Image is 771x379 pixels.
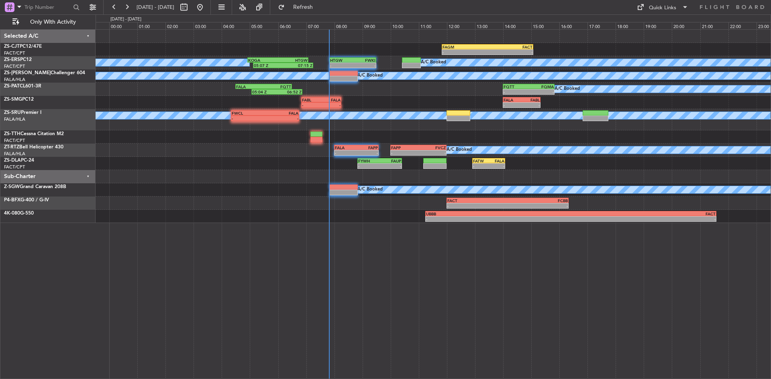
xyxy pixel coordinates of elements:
div: FALA [489,158,504,163]
div: 14:00 [503,22,531,29]
div: 05:00 [250,22,278,29]
div: 06:52 Z [277,89,301,94]
div: Quick Links [649,4,676,12]
button: Quick Links [633,1,692,14]
span: ZS-SRU [4,110,21,115]
div: 13:00 [475,22,503,29]
div: - [302,103,321,107]
div: - [330,63,353,68]
div: 11:00 [419,22,447,29]
div: 10:00 [391,22,419,29]
a: Z-SGWGrand Caravan 208B [4,184,66,189]
div: - [391,150,418,155]
div: 18:00 [616,22,644,29]
div: UBBB [426,211,571,216]
div: HTGW [330,58,353,63]
div: FALA [321,97,341,102]
button: Refresh [274,1,322,14]
span: ZS-ERS [4,57,20,62]
span: ZS-PAT [4,84,20,89]
div: FWKI [353,58,376,63]
div: - [232,116,265,121]
div: 07:00 [306,22,335,29]
button: Only With Activity [9,16,87,28]
div: - [504,89,528,94]
div: FACT [487,45,532,49]
div: FQTT [264,84,291,89]
div: A/C Booked [447,144,472,156]
div: FALA [335,145,357,150]
div: - [522,103,540,107]
div: - [571,217,716,221]
div: A/C Booked [357,184,383,196]
span: ZT-RTZ [4,145,19,150]
div: - [473,164,489,168]
div: FALA [265,111,298,116]
a: FACT/CPT [4,63,25,69]
div: FALA [236,84,263,89]
div: FATW [473,158,489,163]
div: FABL [522,97,540,102]
span: [DATE] - [DATE] [137,4,174,11]
div: - [504,103,522,107]
div: 22:00 [728,22,757,29]
div: 05:07 Z [254,63,283,68]
div: - [508,203,568,208]
div: - [443,50,487,55]
a: FACT/CPT [4,50,25,56]
div: 02:00 [165,22,194,29]
div: - [321,103,341,107]
div: 07:15 Z [283,63,312,68]
a: FALA/HLA [4,77,25,83]
a: ZS-SMGPC12 [4,97,34,102]
div: HTGW [278,58,308,63]
div: 20:00 [672,22,700,29]
span: P4-BFX [4,198,20,203]
div: 06:00 [278,22,306,29]
a: FACT/CPT [4,164,25,170]
input: Trip Number [24,1,71,13]
div: KOGA [248,58,278,63]
div: 12:00 [447,22,475,29]
div: 16:00 [559,22,587,29]
div: FABL [302,97,321,102]
div: 21:00 [700,22,728,29]
div: FAUP [380,158,402,163]
span: Refresh [286,4,320,10]
div: - [529,89,554,94]
div: - [447,203,508,208]
a: ZS-TTHCessna Citation M2 [4,132,64,136]
div: FAGM [443,45,487,49]
div: 15:00 [531,22,559,29]
div: FALA [504,97,522,102]
a: 4K-080G-550 [4,211,34,216]
a: FALA/HLA [4,116,25,122]
a: FACT/CPT [4,138,25,144]
div: - [335,150,357,155]
span: Only With Activity [21,19,85,25]
a: P4-BFXG-400 / G-IV [4,198,49,203]
div: 19:00 [644,22,672,29]
div: 04:00 [222,22,250,29]
div: - [489,164,504,168]
div: FQMA [529,84,554,89]
div: - [418,150,446,155]
div: FWCL [232,111,265,116]
div: 03:00 [194,22,222,29]
div: FQTT [504,84,528,89]
div: - [356,150,378,155]
div: 08:00 [335,22,363,29]
div: - [380,164,402,168]
div: 09:00 [363,22,391,29]
div: - [426,217,571,221]
a: ZS-[PERSON_NAME]Challenger 604 [4,71,85,75]
div: FCBB [508,198,568,203]
div: 05:04 Z [252,89,277,94]
a: ZT-RTZBell Helicopter 430 [4,145,63,150]
div: FAPP [391,145,418,150]
a: ZS-SRUPremier I [4,110,41,115]
span: 4K-080 [4,211,20,216]
div: 17:00 [587,22,616,29]
div: 00:00 [109,22,137,29]
div: [DATE] - [DATE] [110,16,141,23]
